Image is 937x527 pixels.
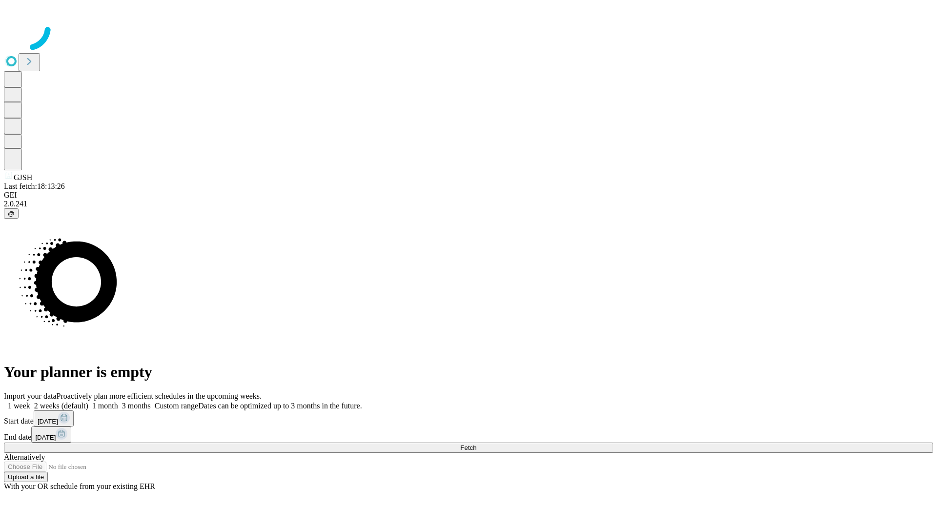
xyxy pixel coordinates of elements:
[4,426,933,443] div: End date
[4,472,48,482] button: Upload a file
[92,402,118,410] span: 1 month
[4,182,65,190] span: Last fetch: 18:13:26
[31,426,71,443] button: [DATE]
[4,191,933,200] div: GEI
[14,173,32,182] span: GJSH
[8,402,30,410] span: 1 week
[4,443,933,453] button: Fetch
[38,418,58,425] span: [DATE]
[35,434,56,441] span: [DATE]
[4,482,155,490] span: With your OR schedule from your existing EHR
[4,363,933,381] h1: Your planner is empty
[34,410,74,426] button: [DATE]
[4,200,933,208] div: 2.0.241
[4,208,19,219] button: @
[198,402,362,410] span: Dates can be optimized up to 3 months in the future.
[122,402,151,410] span: 3 months
[57,392,262,400] span: Proactively plan more efficient schedules in the upcoming weeks.
[4,453,45,461] span: Alternatively
[4,392,57,400] span: Import your data
[34,402,88,410] span: 2 weeks (default)
[8,210,15,217] span: @
[4,410,933,426] div: Start date
[155,402,198,410] span: Custom range
[460,444,476,451] span: Fetch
